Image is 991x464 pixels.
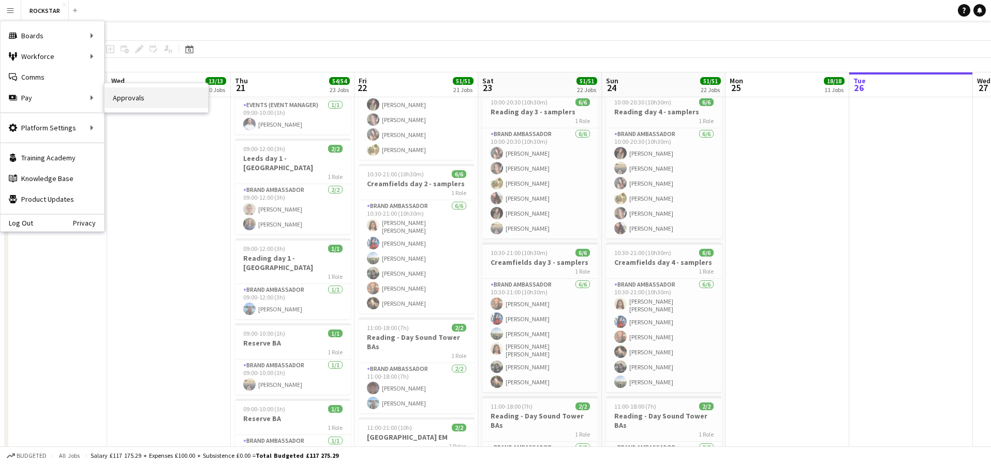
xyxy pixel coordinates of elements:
[328,145,343,153] span: 2/2
[975,82,990,94] span: 27
[606,76,618,85] span: Sun
[367,170,424,178] span: 10:30-21:00 (10h30m)
[481,82,494,94] span: 23
[606,411,722,430] h3: Reading - Day Sound Tower BAs
[206,86,226,94] div: 10 Jobs
[1,87,104,108] div: Pay
[328,348,343,356] span: 1 Role
[359,76,367,85] span: Fri
[606,128,722,238] app-card-role: Brand Ambassador6/610:00-20:30 (10h30m)[PERSON_NAME][PERSON_NAME][PERSON_NAME][PERSON_NAME][PERSO...
[235,76,248,85] span: Thu
[575,267,590,275] span: 1 Role
[17,452,47,459] span: Budgeted
[235,154,351,172] h3: Leeds day 1 - [GEOGRAPHIC_DATA]
[359,333,475,351] h3: Reading - Day Sound Tower BAs
[604,82,618,94] span: 24
[824,77,845,85] span: 18/18
[606,279,722,392] app-card-role: Brand Ambassador6/610:30-21:00 (10h30m)[PERSON_NAME] [PERSON_NAME][PERSON_NAME][PERSON_NAME][PERS...
[91,452,338,459] div: Salary £117 175.29 + Expenses £100.00 + Subsistence £0.00 =
[5,450,48,461] button: Budgeted
[482,128,598,238] app-card-role: Brand Ambassador6/610:00-20:30 (10h30m)[PERSON_NAME][PERSON_NAME][PERSON_NAME][PERSON_NAME][PERSO...
[491,98,548,106] span: 10:00-20:30 (10h30m)
[482,107,598,116] h3: Reading day 3 - samplers
[243,330,285,337] span: 09:00-10:00 (1h)
[243,145,285,153] span: 09:00-12:00 (3h)
[243,405,285,413] span: 09:00-10:00 (1h)
[235,414,351,423] h3: Reserve BA
[482,279,598,392] app-card-role: Brand Ambassador6/610:30-21:00 (10h30m)[PERSON_NAME][PERSON_NAME][PERSON_NAME][PERSON_NAME] [PERS...
[575,98,590,106] span: 6/6
[235,99,351,134] app-card-role: Events (Event Manager)1/109:00-10:00 (1h)[PERSON_NAME]
[359,50,475,160] app-card-role: Brand Ambassador6/610:00-20:30 (10h30m)[PERSON_NAME][PERSON_NAME][PERSON_NAME][PERSON_NAME][PERSO...
[482,258,598,267] h3: Creamfields day 3 - samplers
[575,430,590,438] span: 1 Role
[576,77,597,85] span: 51/51
[235,238,351,319] app-job-card: 09:00-12:00 (3h)1/1Reading day 1 - [GEOGRAPHIC_DATA]1 RoleBrand Ambassador1/109:00-12:00 (3h)[PER...
[359,179,475,188] h3: Creamfields day 2 - samplers
[73,219,104,227] a: Privacy
[614,249,671,257] span: 10:30-21:00 (10h30m)
[1,189,104,209] a: Product Updates
[614,402,656,410] span: 11:00-18:00 (7h)
[452,170,466,178] span: 6/6
[824,86,844,94] div: 11 Jobs
[205,77,226,85] span: 13/13
[606,92,722,238] app-job-card: 10:00-20:30 (10h30m)6/6Reading day 4 - samplers1 RoleBrand Ambassador6/610:00-20:30 (10h30m)[PERS...
[491,402,533,410] span: 11:00-18:00 (7h)
[852,82,866,94] span: 26
[482,92,598,238] app-job-card: 10:00-20:30 (10h30m)6/6Reading day 3 - samplers1 RoleBrand Ambassador6/610:00-20:30 (10h30m)[PERS...
[606,243,722,392] app-job-card: 10:30-21:00 (10h30m)6/6Creamfields day 4 - samplers1 RoleBrand Ambassador6/610:30-21:00 (10h30m)[...
[700,77,721,85] span: 51/51
[111,76,125,85] span: Wed
[606,258,722,267] h3: Creamfields day 4 - samplers
[359,164,475,313] app-job-card: 10:30-21:00 (10h30m)6/6Creamfields day 2 - samplers1 RoleBrand Ambassador6/610:30-21:00 (10h30m)[...
[1,147,104,168] a: Training Academy
[359,432,475,442] h3: [GEOGRAPHIC_DATA] EM
[235,139,351,234] app-job-card: 09:00-12:00 (3h)2/2Leeds day 1 - [GEOGRAPHIC_DATA]1 RoleBrand Ambassador2/209:00-12:00 (3h)[PERSO...
[730,76,743,85] span: Mon
[367,424,412,431] span: 11:00-21:00 (10h)
[728,82,743,94] span: 25
[235,323,351,395] app-job-card: 09:00-10:00 (1h)1/1Reserve BA1 RoleBrand Ambassador1/109:00-10:00 (1h)[PERSON_NAME]
[1,25,104,46] div: Boards
[105,87,208,108] a: Approvals
[235,338,351,348] h3: Reserve BA
[235,63,351,134] app-job-card: 09:00-10:00 (1h)1/1Leeds - Sampling EM1 RoleEvents (Event Manager)1/109:00-10:00 (1h)[PERSON_NAME]
[330,86,349,94] div: 23 Jobs
[699,249,714,257] span: 6/6
[575,117,590,125] span: 1 Role
[452,424,466,431] span: 2/2
[357,82,367,94] span: 22
[328,330,343,337] span: 1/1
[243,245,285,252] span: 09:00-12:00 (3h)
[453,86,473,94] div: 21 Jobs
[233,82,248,94] span: 21
[57,452,82,459] span: All jobs
[575,249,590,257] span: 6/6
[256,452,338,459] span: Total Budgeted £117 275.29
[359,200,475,313] app-card-role: Brand Ambassador6/610:30-21:00 (10h30m)[PERSON_NAME] [PERSON_NAME][PERSON_NAME][PERSON_NAME][PERS...
[1,219,33,227] a: Log Out
[451,352,466,360] span: 1 Role
[614,98,671,106] span: 10:00-20:30 (10h30m)
[699,117,714,125] span: 1 Role
[482,243,598,392] app-job-card: 10:30-21:00 (10h30m)6/6Creamfields day 3 - samplers1 RoleBrand Ambassador6/610:30-21:00 (10h30m)[...
[328,273,343,280] span: 1 Role
[575,402,590,410] span: 2/2
[328,245,343,252] span: 1/1
[359,318,475,413] div: 11:00-18:00 (7h)2/2Reading - Day Sound Tower BAs1 RoleBrand Ambassador2/211:00-18:00 (7h)[PERSON_...
[235,360,351,395] app-card-role: Brand Ambassador1/109:00-10:00 (1h)[PERSON_NAME]
[110,82,125,94] span: 20
[1,46,104,67] div: Workforce
[491,249,548,257] span: 10:30-21:00 (10h30m)
[328,173,343,181] span: 1 Role
[329,77,350,85] span: 54/54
